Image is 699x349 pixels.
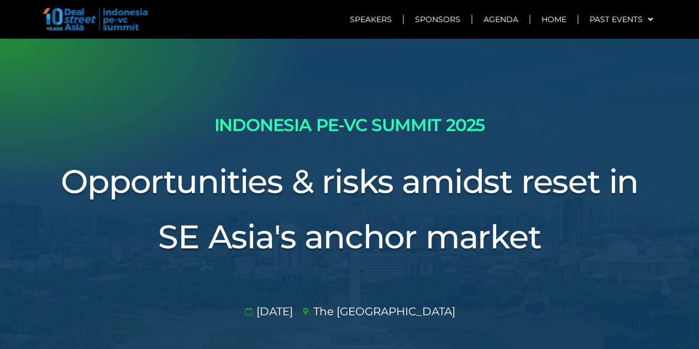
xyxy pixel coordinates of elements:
[339,7,403,32] a: Speakers
[254,303,293,320] span: [DATE]​
[472,7,529,32] a: Agenda
[40,154,659,265] h3: Opportunities & risks amidst reset in SE Asia's anchor market
[530,7,577,32] a: Home
[404,7,471,32] a: Sponsors
[40,111,659,140] h2: INDONESIA PE-VC SUMMIT 2025
[311,303,455,320] span: The [GEOGRAPHIC_DATA]​
[579,7,664,32] a: Past Events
